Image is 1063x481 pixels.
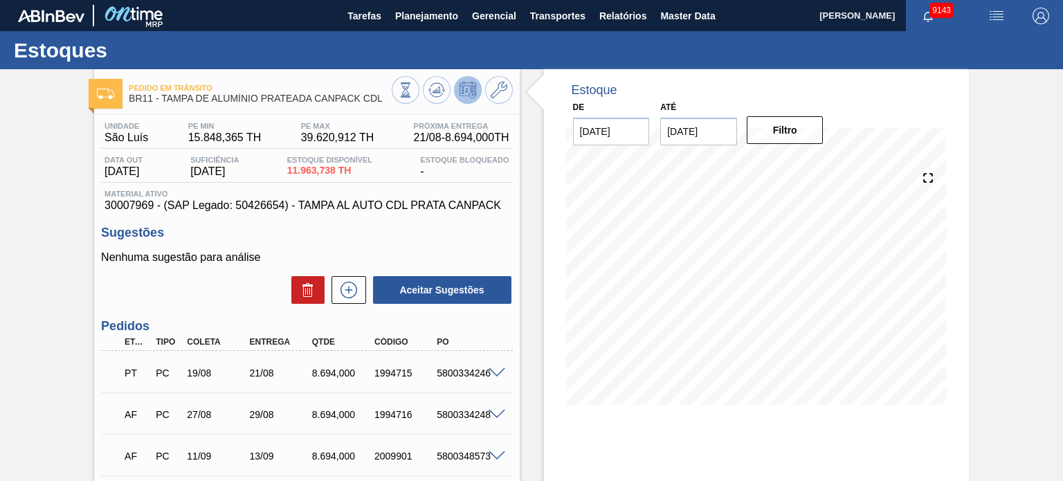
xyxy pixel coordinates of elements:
input: dd/mm/yyyy [660,118,737,145]
span: Relatórios [599,8,646,24]
button: Ir ao Master Data / Geral [485,76,513,104]
div: Entrega [246,337,315,347]
div: Aguardando Faturamento [121,399,152,430]
img: userActions [988,8,1005,24]
button: Desprogramar Estoque [454,76,482,104]
h3: Sugestões [101,226,512,240]
label: De [573,102,585,112]
span: 11.963,738 TH [287,165,372,176]
div: 5800334248 [433,409,502,420]
span: São Luís [105,131,148,144]
div: Excluir Sugestões [284,276,325,304]
button: Atualizar Gráfico [423,76,451,104]
div: 5800334246 [433,367,502,379]
div: 5800348573 [433,451,502,462]
span: 15.848,365 TH [188,131,262,144]
p: Nenhuma sugestão para análise [101,251,512,264]
div: Pedido em Trânsito [121,358,152,388]
div: Tipo [152,337,183,347]
div: 19/08/2025 [183,367,252,379]
p: AF [125,451,149,462]
span: Próxima Entrega [414,122,509,130]
div: - [417,156,512,178]
div: Etapa [121,337,152,347]
button: Visão Geral dos Estoques [392,76,419,104]
div: Aguardando Faturamento [121,441,152,471]
span: 9143 [929,3,954,18]
span: 21/08 - 8.694,000 TH [414,131,509,144]
div: 2009901 [371,451,439,462]
img: Logout [1033,8,1049,24]
div: Código [371,337,439,347]
p: PT [125,367,149,379]
input: dd/mm/yyyy [573,118,650,145]
div: PO [433,337,502,347]
span: 39.620,912 TH [301,131,374,144]
div: Nova sugestão [325,276,366,304]
span: Material ativo [105,190,509,198]
span: [DATE] [190,165,239,178]
div: Coleta [183,337,252,347]
span: Estoque Bloqueado [420,156,509,164]
span: Gerencial [472,8,516,24]
span: PE MIN [188,122,262,130]
div: 1994715 [371,367,439,379]
div: Aceitar Sugestões [366,275,513,305]
span: Suficiência [190,156,239,164]
div: Estoque [572,83,617,98]
label: Até [660,102,676,112]
div: 8.694,000 [309,451,377,462]
span: Transportes [530,8,585,24]
span: Planejamento [395,8,458,24]
div: 13/09/2025 [246,451,315,462]
img: Ícone [97,89,114,99]
span: PE MAX [301,122,374,130]
span: Master Data [660,8,715,24]
span: Data out [105,156,143,164]
span: BR11 - TAMPA DE ALUMÍNIO PRATEADA CANPACK CDL [129,93,391,104]
span: Estoque Disponível [287,156,372,164]
span: [DATE] [105,165,143,178]
div: 8.694,000 [309,409,377,420]
span: 30007969 - (SAP Legado: 50426654) - TAMPA AL AUTO CDL PRATA CANPACK [105,199,509,212]
button: Notificações [906,6,950,26]
img: TNhmsLtSVTkK8tSr43FrP2fwEKptu5GPRR3wAAAABJRU5ErkJggg== [18,10,84,22]
span: Unidade [105,122,148,130]
button: Aceitar Sugestões [373,276,511,304]
span: Tarefas [347,8,381,24]
div: 1994716 [371,409,439,420]
div: 11/09/2025 [183,451,252,462]
h1: Estoques [14,42,260,58]
p: AF [125,409,149,420]
div: 21/08/2025 [246,367,315,379]
button: Filtro [747,116,824,144]
h3: Pedidos [101,319,512,334]
div: 8.694,000 [309,367,377,379]
div: 29/08/2025 [246,409,315,420]
div: Pedido de Compra [152,451,183,462]
span: Pedido em Trânsito [129,84,391,92]
div: Pedido de Compra [152,409,183,420]
div: Qtde [309,337,377,347]
div: 27/08/2025 [183,409,252,420]
div: Pedido de Compra [152,367,183,379]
